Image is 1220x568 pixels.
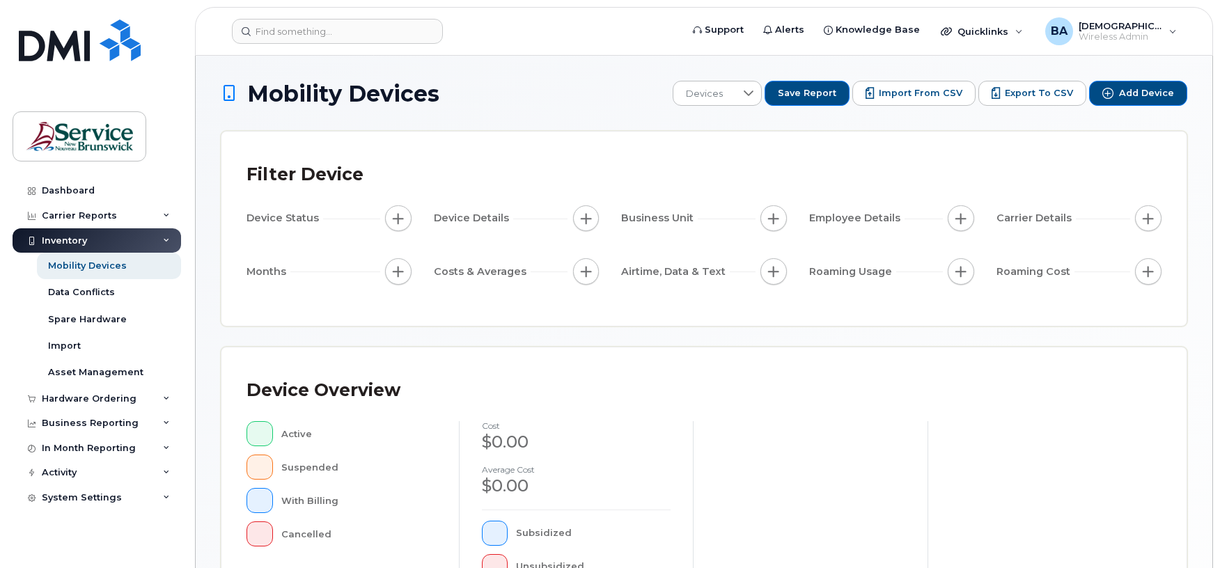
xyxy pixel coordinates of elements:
div: $0.00 [482,430,671,454]
span: Device Status [247,211,323,226]
div: Active [281,421,437,446]
h4: Average cost [482,465,671,474]
span: Device Details [434,211,513,226]
span: Import from CSV [879,87,962,100]
span: Carrier Details [996,211,1076,226]
h4: cost [482,421,671,430]
div: Suspended [281,455,437,480]
button: Export to CSV [978,81,1086,106]
span: Add Device [1119,87,1174,100]
span: Months [247,265,290,279]
span: Mobility Devices [247,81,439,106]
span: Costs & Averages [434,265,531,279]
span: Employee Details [809,211,905,226]
span: Save Report [778,87,836,100]
div: Subsidized [516,521,671,546]
button: Import from CSV [852,81,976,106]
div: Cancelled [281,521,437,546]
span: Business Unit [621,211,698,226]
div: $0.00 [482,474,671,498]
span: Roaming Cost [996,265,1074,279]
span: Airtime, Data & Text [621,265,730,279]
button: Save Report [765,81,850,106]
div: With Billing [281,488,437,513]
button: Add Device [1089,81,1187,106]
span: Devices [673,81,735,106]
div: Device Overview [247,372,400,409]
div: Filter Device [247,157,363,193]
span: Export to CSV [1005,87,1073,100]
span: Roaming Usage [809,265,896,279]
